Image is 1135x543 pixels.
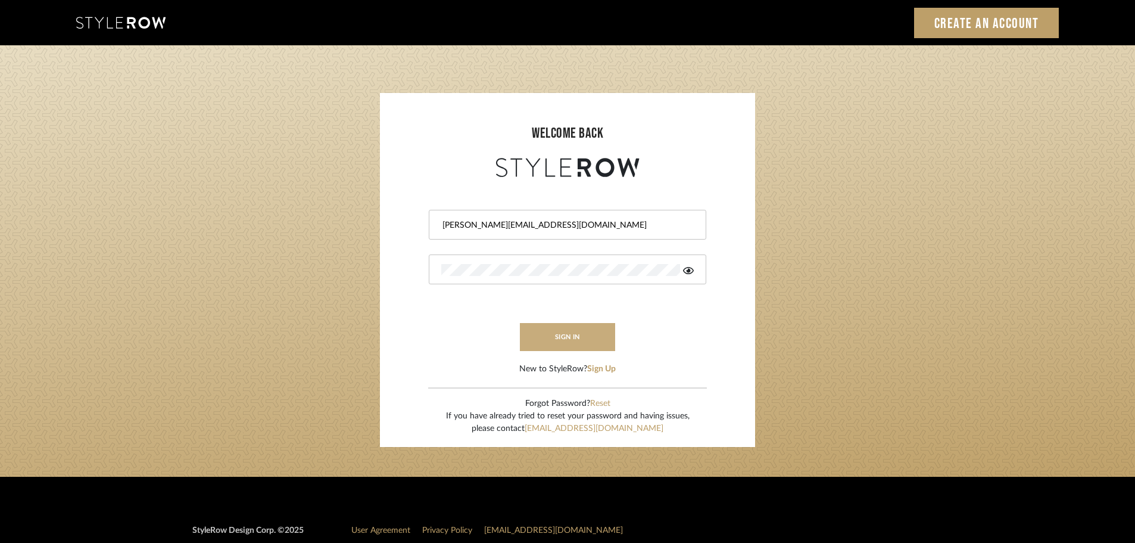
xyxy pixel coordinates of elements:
[914,8,1059,38] a: Create an Account
[484,526,623,535] a: [EMAIL_ADDRESS][DOMAIN_NAME]
[590,398,610,410] button: Reset
[446,410,690,435] div: If you have already tried to reset your password and having issues, please contact
[422,526,472,535] a: Privacy Policy
[520,323,615,351] button: sign in
[441,219,691,231] input: Email Address
[519,363,616,376] div: New to StyleRow?
[446,398,690,410] div: Forgot Password?
[525,424,663,433] a: [EMAIL_ADDRESS][DOMAIN_NAME]
[587,363,616,376] button: Sign Up
[392,123,743,144] div: welcome back
[351,526,410,535] a: User Agreement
